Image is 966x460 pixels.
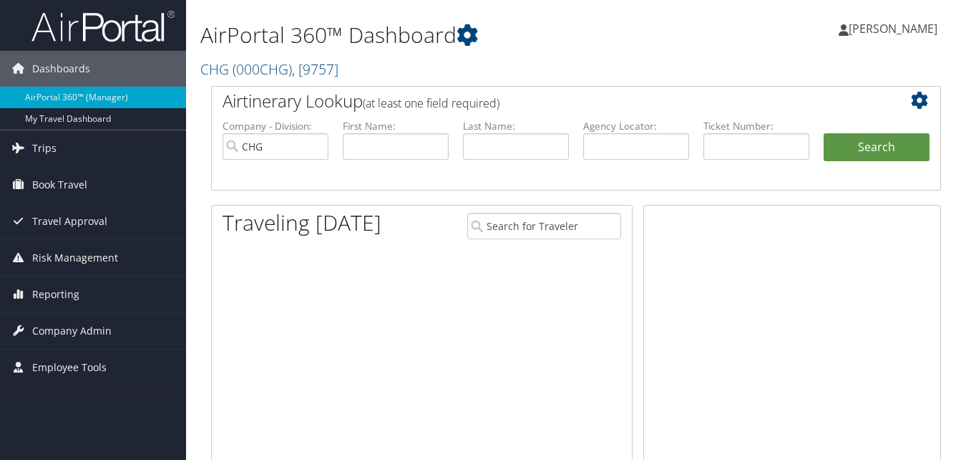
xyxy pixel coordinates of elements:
[200,59,338,79] a: CHG
[292,59,338,79] span: , [ 9757 ]
[233,59,292,79] span: ( 000CHG )
[200,20,701,50] h1: AirPortal 360™ Dashboard
[32,350,107,385] span: Employee Tools
[849,21,937,37] span: [PERSON_NAME]
[223,119,328,133] label: Company - Division:
[583,119,689,133] label: Agency Locator:
[32,240,118,276] span: Risk Management
[839,7,952,50] a: [PERSON_NAME]
[32,51,90,87] span: Dashboards
[32,203,107,239] span: Travel Approval
[32,277,79,312] span: Reporting
[343,119,449,133] label: First Name:
[32,167,87,203] span: Book Travel
[223,89,869,113] h2: Airtinerary Lookup
[32,130,57,166] span: Trips
[824,133,930,162] button: Search
[467,213,620,239] input: Search for Traveler
[223,208,381,238] h1: Traveling [DATE]
[32,313,112,349] span: Company Admin
[463,119,569,133] label: Last Name:
[31,9,175,43] img: airportal-logo.png
[363,95,499,111] span: (at least one field required)
[703,119,809,133] label: Ticket Number:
